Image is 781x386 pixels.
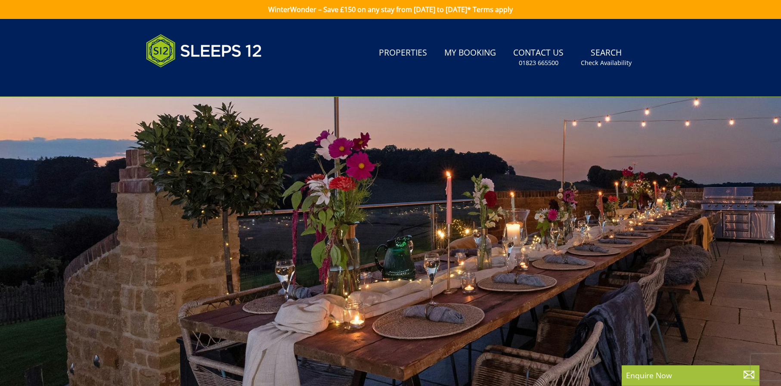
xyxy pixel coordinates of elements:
[626,370,755,381] p: Enquire Now
[577,44,635,72] a: SearchCheck Availability
[146,29,262,72] img: Sleeps 12
[581,59,632,67] small: Check Availability
[375,44,431,63] a: Properties
[510,44,567,72] a: Contact Us01823 665500
[519,59,558,67] small: 01823 665500
[142,78,232,85] iframe: Customer reviews powered by Trustpilot
[441,44,499,63] a: My Booking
